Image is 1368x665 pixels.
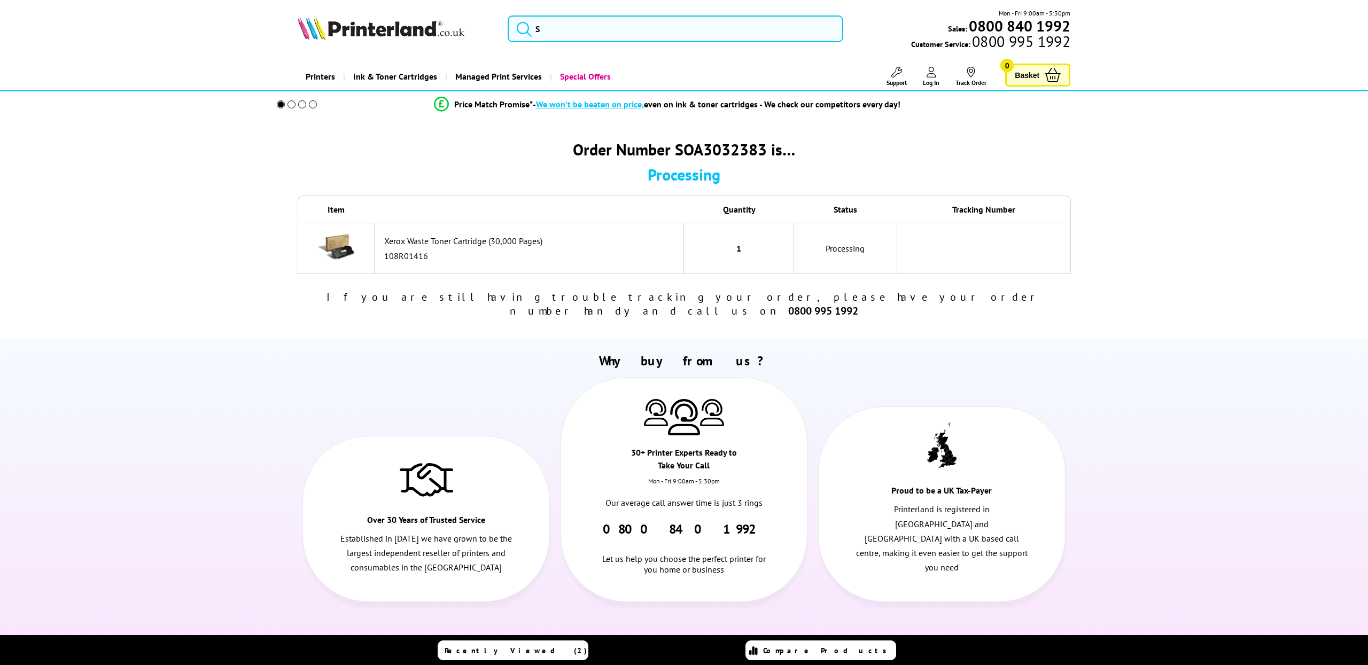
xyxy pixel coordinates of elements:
th: Tracking Number [897,195,1071,223]
img: Printer Experts [644,399,668,426]
img: Xerox Waste Toner Cartridge (30,000 Pages) [317,229,355,266]
img: Printer Experts [700,399,724,426]
a: Printerland Logo [298,16,495,42]
h2: Why buy from us? [298,353,1070,369]
div: Processing [298,164,1071,185]
span: Subscribe for Special Offers [575,630,825,658]
span: Mon - Fri 9:00am - 5:30pm [999,8,1070,18]
a: Log In [923,67,939,87]
span: 0 [1000,59,1014,72]
span: We won’t be beaten on price, [536,99,644,109]
div: Over 30 Years of Trusted Service [365,513,488,531]
p: Our average call answer time is just 3 rings [598,496,771,510]
span: Price Match Promise* [454,99,533,109]
td: 1 [684,223,794,274]
a: Special Offers [550,63,619,90]
th: Item [298,195,375,223]
div: Let us help you choose the perfect printer for you home or business [598,537,771,575]
div: If you are still having trouble tracking your order, please have your order number handy and call... [298,290,1071,318]
b: 0800 995 1992 [788,304,858,318]
span: Sales: [948,24,967,34]
img: UK tax payer [927,422,957,471]
a: Ink & Toner Cartridges [343,63,445,90]
a: Basket 0 [1005,64,1070,87]
span: Customer Service: [911,36,1070,49]
div: Proud to be a UK Tax-Payer [880,484,1003,502]
span: Log In [923,79,939,87]
div: Xerox Waste Toner Cartridge (30,000 Pages) [384,236,678,246]
a: Recently Viewed (2) [438,640,588,660]
a: Support [887,67,907,87]
b: 0800 840 1992 [969,16,1070,36]
div: - even on ink & toner cartridges - We check our competitors every day! [533,99,900,109]
p: Established in [DATE] we have grown to be the largest independent reseller of printers and consum... [340,531,513,575]
a: Track Order [955,67,986,87]
img: Trusted Service [400,458,453,500]
li: modal_Promise [262,95,1072,114]
span: Basket [1015,68,1039,82]
a: 0800 840 1992 [603,521,765,537]
div: 108R01416 [384,251,678,261]
span: Compare Products [763,646,892,655]
input: S [508,15,843,42]
a: Printers [298,63,343,90]
th: Quantity [684,195,794,223]
img: Printerland Logo [298,16,464,40]
span: Support [887,79,907,87]
div: 30+ Printer Experts Ready to Take Your Call [623,446,745,477]
a: Compare Products [745,640,896,660]
td: Processing [794,223,897,274]
th: Status [794,195,897,223]
a: Managed Print Services [445,63,550,90]
p: Printerland is registered in [GEOGRAPHIC_DATA] and [GEOGRAPHIC_DATA] with a UK based call centre,... [856,502,1028,575]
div: Mon - Fri 9:00am - 5.30pm [561,477,807,496]
div: Order Number SOA3032383 is… [298,139,1071,160]
a: 0800 840 1992 [967,21,1070,31]
img: Printer Experts [668,399,700,436]
span: Recently Viewed (2) [445,646,587,655]
span: 0800 995 1992 [970,36,1070,46]
span: Ink & Toner Cartridges [353,63,437,90]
